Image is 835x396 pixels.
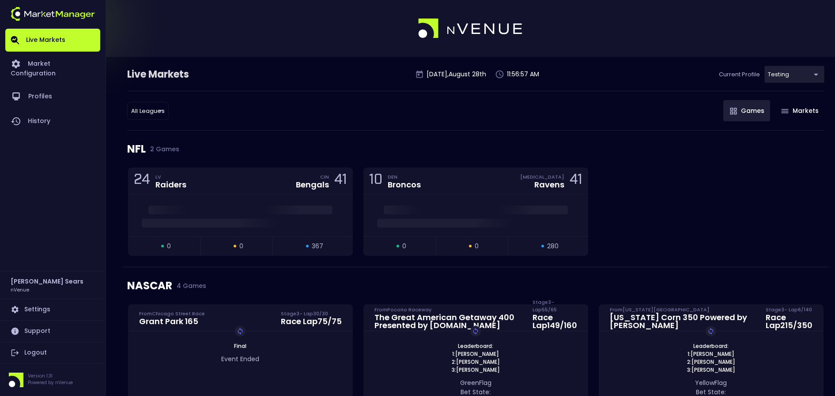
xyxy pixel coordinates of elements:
span: Event Ended [221,355,259,363]
p: Powered by nVenue [28,379,73,386]
img: replayImg [472,328,479,335]
a: Profiles [5,84,100,109]
span: 1: [PERSON_NAME] [685,350,737,358]
p: 11:56:57 AM [507,70,539,79]
button: Markets [775,100,824,121]
div: Stage 3 - Lap 6 / 140 [766,306,812,313]
div: CIN [320,173,329,180]
div: Grant Park 165 [139,318,205,325]
div: From Chicago Street Race [139,310,205,317]
div: [US_STATE] Corn 350 Powered by [PERSON_NAME] [610,314,755,329]
div: NASCAR [127,267,824,304]
div: Stage 3 - Lap 55 / 65 [533,306,577,313]
span: 2: [PERSON_NAME] [684,358,738,366]
div: From Pocono Raceway [374,306,522,313]
h3: nVenue [11,286,29,293]
img: replayImg [237,328,244,335]
div: Version 1.31Powered by nVenue [5,373,100,387]
div: Race Lap 149 / 160 [533,314,577,329]
button: Games [723,100,770,121]
span: 0 [475,242,479,251]
div: DEN [388,173,421,180]
span: green Flag [460,378,491,387]
div: Ravens [534,181,564,189]
a: History [5,109,100,134]
div: Live Markets [127,67,235,82]
div: Stage 3 - Lap 30 / 30 [281,310,342,317]
img: logo [418,19,523,39]
div: 41 [570,173,582,189]
div: Race Lap 215 / 350 [766,314,812,329]
img: gameIcon [781,109,789,113]
img: replayImg [707,328,714,335]
span: Leaderboard: [455,342,496,350]
a: Live Markets [5,29,100,52]
div: [MEDICAL_DATA] [520,173,564,180]
div: 41 [334,173,347,189]
div: The Great American Getaway 400 Presented by [DOMAIN_NAME] [374,314,522,329]
div: Bengals [296,181,329,189]
p: [DATE] , August 28 th [427,70,486,79]
div: Raiders [155,181,186,189]
span: 0 [167,242,171,251]
div: 10 [369,173,382,189]
h2: [PERSON_NAME] Sears [11,276,83,286]
span: 0 [402,242,406,251]
div: 24 [134,173,150,189]
div: LV [155,173,186,180]
span: 367 [312,242,323,251]
span: Final [231,342,249,350]
span: 280 [547,242,559,251]
span: 0 [239,242,243,251]
span: 4 Games [172,282,206,289]
span: 2 Games [146,146,179,153]
div: testing [127,102,169,120]
a: Support [5,321,100,342]
a: Logout [5,342,100,363]
a: Market Configuration [5,52,100,84]
span: yellow Flag [695,378,727,387]
div: Broncos [388,181,421,189]
img: gameIcon [730,108,737,115]
a: Settings [5,299,100,320]
span: 2: [PERSON_NAME] [449,358,503,366]
img: logo [11,7,95,21]
div: From [US_STATE][GEOGRAPHIC_DATA] [610,306,755,313]
div: Race Lap 75 / 75 [281,318,342,325]
span: 1: [PERSON_NAME] [450,350,502,358]
span: Leaderboard: [691,342,731,350]
p: Version 1.31 [28,373,73,379]
div: NFL [127,131,824,168]
span: 3: [PERSON_NAME] [684,366,738,374]
p: Current Profile [719,70,760,79]
span: 3: [PERSON_NAME] [449,366,503,374]
div: testing [764,66,824,83]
